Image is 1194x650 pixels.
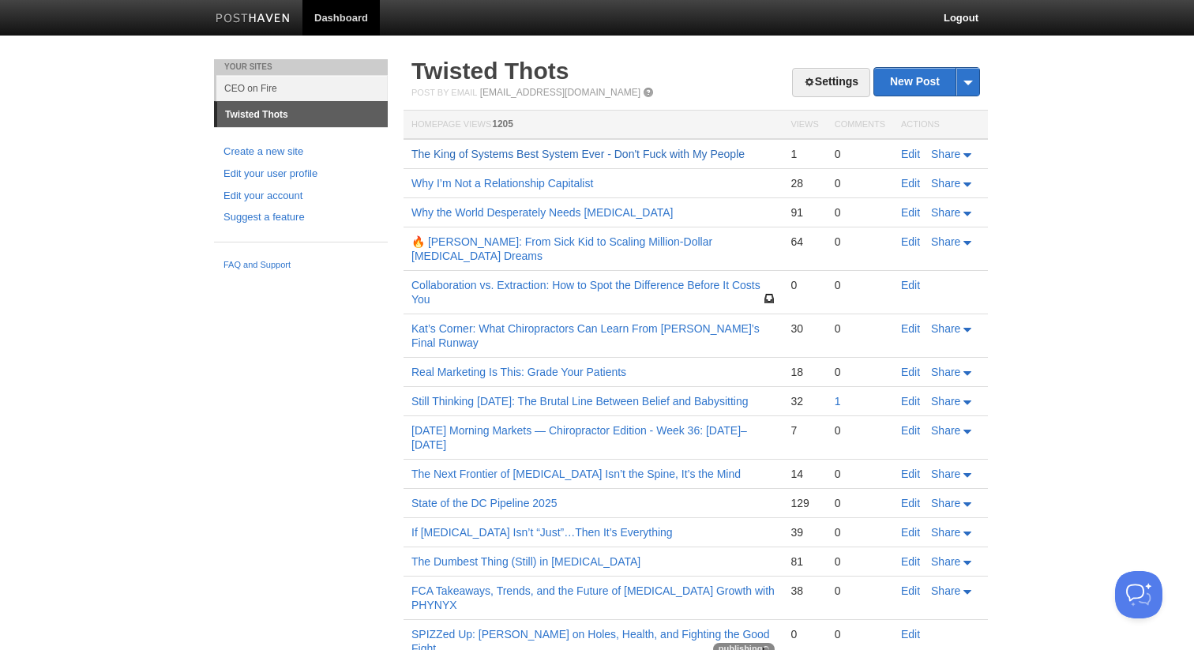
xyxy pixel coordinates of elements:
[411,177,593,190] a: Why I’m Not a Relationship Capitalist
[901,468,920,480] a: Edit
[223,209,378,226] a: Suggest a feature
[411,235,712,262] a: 🔥 [PERSON_NAME]: From Sick Kid to Scaling Million-Dollar [MEDICAL_DATA] Dreams
[411,148,745,160] a: The King of Systems Best System Ever - Don't Fuck with My People
[411,58,569,84] a: Twisted Thots
[411,279,760,306] a: Collaboration vs. Extraction: How to Spot the Difference Before It Costs You
[492,118,513,130] span: 1205
[480,87,640,98] a: [EMAIL_ADDRESS][DOMAIN_NAME]
[835,423,885,438] div: 0
[216,75,388,101] a: CEO on Fire
[835,235,885,249] div: 0
[411,395,748,408] a: Still Thinking [DATE]: The Brutal Line Between Belief and Babysitting
[901,206,920,219] a: Edit
[901,628,920,641] a: Edit
[901,424,920,437] a: Edit
[931,424,960,437] span: Share
[217,102,388,127] a: Twisted Thots
[790,365,818,379] div: 18
[901,322,920,335] a: Edit
[790,321,818,336] div: 30
[931,468,960,480] span: Share
[835,365,885,379] div: 0
[931,177,960,190] span: Share
[411,322,760,349] a: Kat’s Corner: What Chiropractors Can Learn From [PERSON_NAME]’s Final Runway
[835,395,841,408] a: 1
[901,395,920,408] a: Edit
[790,147,818,161] div: 1
[411,468,741,480] a: The Next Frontier of [MEDICAL_DATA] Isn’t the Spine, It’s the Mind
[827,111,893,140] th: Comments
[931,322,960,335] span: Share
[835,525,885,539] div: 0
[835,176,885,190] div: 0
[901,584,920,597] a: Edit
[931,206,960,219] span: Share
[874,68,979,96] a: New Post
[790,205,818,220] div: 91
[790,584,818,598] div: 38
[792,68,870,97] a: Settings
[835,554,885,569] div: 0
[790,627,818,641] div: 0
[790,278,818,292] div: 0
[223,166,378,182] a: Edit your user profile
[216,13,291,25] img: Posthaven-bar
[790,394,818,408] div: 32
[835,467,885,481] div: 0
[1115,571,1162,618] iframe: Help Scout Beacon - Open
[790,235,818,249] div: 64
[790,554,818,569] div: 81
[901,526,920,539] a: Edit
[901,555,920,568] a: Edit
[931,584,960,597] span: Share
[214,59,388,75] li: Your Sites
[411,206,673,219] a: Why the World Desperately Needs [MEDICAL_DATA]
[783,111,826,140] th: Views
[835,147,885,161] div: 0
[835,584,885,598] div: 0
[790,496,818,510] div: 129
[223,144,378,160] a: Create a new site
[835,321,885,336] div: 0
[411,584,775,611] a: FCA Takeaways, Trends, and the Future of [MEDICAL_DATA] Growth with PHYNYX
[931,366,960,378] span: Share
[411,497,557,509] a: State of the DC Pipeline 2025
[411,424,747,451] a: [DATE] Morning Markets — Chiropractor Edition - Week 36: [DATE]–[DATE]
[931,148,960,160] span: Share
[931,555,960,568] span: Share
[835,205,885,220] div: 0
[901,177,920,190] a: Edit
[404,111,783,140] th: Homepage Views
[411,526,673,539] a: If [MEDICAL_DATA] Isn’t “Just”…Then It’s Everything
[411,88,477,97] span: Post by Email
[893,111,988,140] th: Actions
[411,366,626,378] a: Real Marketing Is This: Grade Your Patients
[931,497,960,509] span: Share
[931,526,960,539] span: Share
[790,176,818,190] div: 28
[931,395,960,408] span: Share
[835,496,885,510] div: 0
[790,525,818,539] div: 39
[901,235,920,248] a: Edit
[790,423,818,438] div: 7
[901,497,920,509] a: Edit
[223,188,378,205] a: Edit your account
[411,555,640,568] a: The Dumbest Thing (Still) in [MEDICAL_DATA]
[835,627,885,641] div: 0
[835,278,885,292] div: 0
[901,366,920,378] a: Edit
[223,258,378,272] a: FAQ and Support
[901,148,920,160] a: Edit
[931,235,960,248] span: Share
[790,467,818,481] div: 14
[901,279,920,291] a: Edit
